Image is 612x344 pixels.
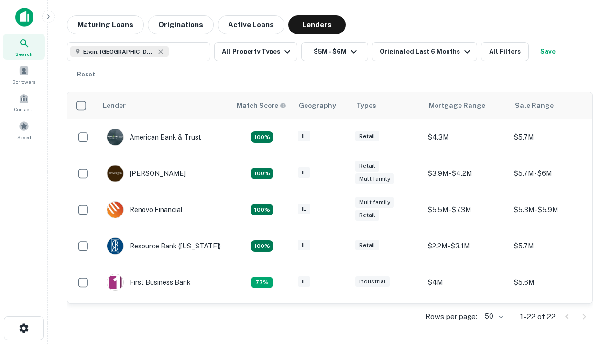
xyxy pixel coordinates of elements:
img: picture [107,238,123,254]
div: IL [298,167,310,178]
div: 50 [481,310,505,323]
th: Sale Range [509,92,595,119]
a: Borrowers [3,62,45,87]
img: capitalize-icon.png [15,8,33,27]
td: $5.7M - $6M [509,155,595,192]
div: Matching Properties: 7, hasApolloMatch: undefined [251,131,273,143]
h6: Match Score [237,100,284,111]
div: IL [298,204,310,215]
div: First Business Bank [107,274,191,291]
span: Elgin, [GEOGRAPHIC_DATA], [GEOGRAPHIC_DATA] [83,47,155,56]
td: $5.5M - $7.3M [423,192,509,228]
div: IL [298,240,310,251]
a: Saved [3,117,45,143]
button: Originations [148,15,214,34]
td: $3.1M [423,301,509,337]
div: Mortgage Range [429,100,485,111]
td: $2.2M - $3.1M [423,228,509,264]
div: Matching Properties: 4, hasApolloMatch: undefined [251,240,273,252]
img: picture [107,165,123,182]
td: $5.3M - $5.9M [509,192,595,228]
button: $5M - $6M [301,42,368,61]
th: Geography [293,92,350,119]
div: IL [298,131,310,142]
img: picture [107,202,123,218]
div: Geography [299,100,336,111]
div: Retail [355,131,379,142]
th: Mortgage Range [423,92,509,119]
div: Originated Last 6 Months [380,46,473,57]
div: Multifamily [355,173,394,184]
button: Save your search to get updates of matches that match your search criteria. [533,42,563,61]
td: $4.3M [423,119,509,155]
td: $4M [423,264,509,301]
th: Capitalize uses an advanced AI algorithm to match your search with the best lender. The match sco... [231,92,293,119]
span: Search [15,50,33,58]
div: IL [298,276,310,287]
div: [PERSON_NAME] [107,165,186,182]
img: picture [107,129,123,145]
td: $5.7M [509,119,595,155]
button: Originated Last 6 Months [372,42,477,61]
button: Maturing Loans [67,15,144,34]
th: Lender [97,92,231,119]
button: All Property Types [214,42,297,61]
div: Matching Properties: 4, hasApolloMatch: undefined [251,204,273,215]
div: Resource Bank ([US_STATE]) [107,237,221,255]
td: $3.9M - $4.2M [423,155,509,192]
p: 1–22 of 22 [520,311,556,322]
span: Borrowers [12,78,35,86]
td: $5.6M [509,264,595,301]
th: Types [350,92,423,119]
img: picture [107,274,123,290]
a: Contacts [3,89,45,115]
td: $5.1M [509,301,595,337]
div: Lender [103,100,126,111]
div: Types [356,100,376,111]
div: Multifamily [355,197,394,208]
button: Lenders [288,15,346,34]
button: Reset [71,65,101,84]
p: Rows per page: [426,311,477,322]
div: Retail [355,161,379,172]
div: Retail [355,210,379,221]
iframe: Chat Widget [564,268,612,313]
div: American Bank & Trust [107,129,201,146]
a: Search [3,34,45,60]
button: All Filters [481,42,529,61]
button: Active Loans [218,15,284,34]
div: Renovo Financial [107,201,183,218]
div: Retail [355,240,379,251]
div: Matching Properties: 4, hasApolloMatch: undefined [251,168,273,179]
div: Matching Properties: 3, hasApolloMatch: undefined [251,277,273,288]
td: $5.7M [509,228,595,264]
span: Contacts [14,106,33,113]
div: Industrial [355,276,390,287]
div: Sale Range [515,100,554,111]
div: Capitalize uses an advanced AI algorithm to match your search with the best lender. The match sco... [237,100,286,111]
span: Saved [17,133,31,141]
